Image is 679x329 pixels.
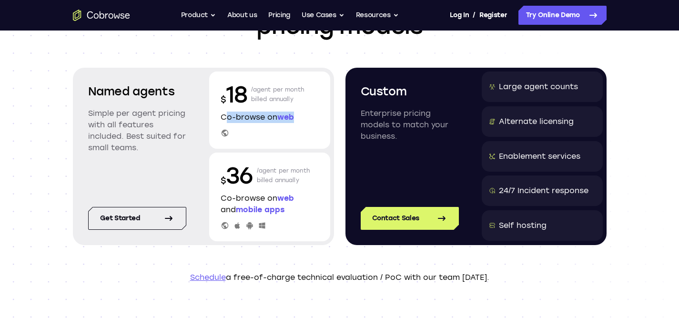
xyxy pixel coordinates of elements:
a: Pricing [268,6,290,25]
div: Self hosting [499,220,547,231]
a: Register [479,6,507,25]
p: 18 [221,79,247,110]
h2: Custom [361,83,459,100]
p: Enterprise pricing models to match your business. [361,108,459,142]
div: Enablement services [499,151,580,162]
a: Log In [450,6,469,25]
a: Contact Sales [361,207,459,230]
h2: Named agents [88,83,186,100]
p: Co-browse on and [221,193,319,216]
span: / [473,10,476,21]
span: mobile apps [236,205,284,214]
p: /agent per month billed annually [251,79,304,110]
button: Resources [356,6,399,25]
div: Large agent counts [499,81,578,93]
span: $ [221,175,226,186]
p: Co-browse on [221,112,319,123]
div: Alternate licensing [499,116,574,127]
a: Try Online Demo [518,6,607,25]
a: Schedule [190,273,226,282]
p: 36 [221,160,253,191]
p: a free-of-charge technical evaluation / PoC with our team [DATE]. [73,272,607,283]
div: 24/7 Incident response [499,185,588,196]
p: /agent per month billed annually [257,160,310,191]
p: Simple per agent pricing with all features included. Best suited for small teams. [88,108,186,154]
a: Get started [88,207,186,230]
a: About us [227,6,257,25]
button: Use Cases [302,6,345,25]
span: web [277,113,294,122]
span: $ [221,94,226,105]
span: web [277,194,294,203]
button: Product [181,6,216,25]
a: Go to the home page [73,10,130,21]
